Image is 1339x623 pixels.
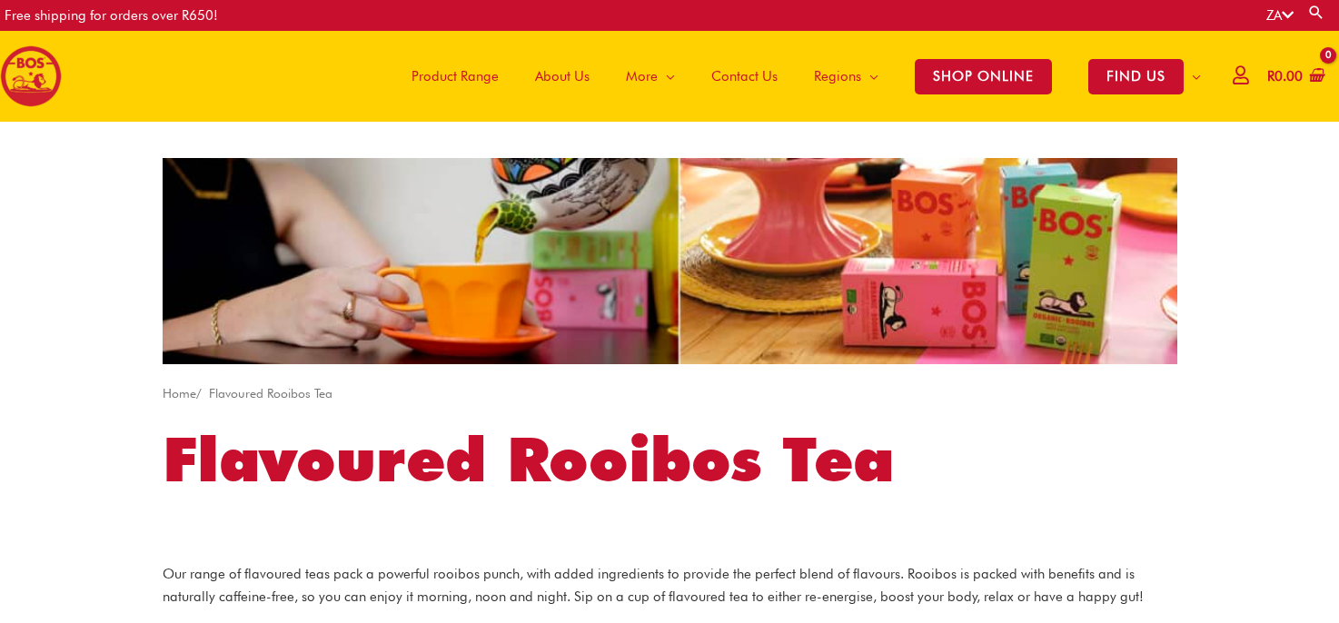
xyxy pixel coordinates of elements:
[163,417,1177,502] h1: Flavoured Rooibos Tea
[626,49,658,104] span: More
[1088,59,1184,94] span: FIND US
[163,563,1177,608] p: Our range of flavoured teas pack a powerful rooibos punch, with added ingredients to provide the ...
[163,382,1177,405] nav: Breadcrumb
[608,31,693,122] a: More
[393,31,517,122] a: Product Range
[163,386,196,400] a: Home
[915,59,1052,94] span: SHOP ONLINE
[517,31,608,122] a: About Us
[1307,4,1325,21] a: Search button
[1267,68,1275,84] span: R
[796,31,897,122] a: Regions
[814,49,861,104] span: Regions
[1266,7,1294,24] a: ZA
[1267,68,1303,84] bdi: 0.00
[412,49,499,104] span: Product Range
[1264,56,1325,97] a: View Shopping Cart, empty
[693,31,796,122] a: Contact Us
[711,49,778,104] span: Contact Us
[897,31,1070,122] a: SHOP ONLINE
[380,31,1219,122] nav: Site Navigation
[535,49,590,104] span: About Us
[163,158,1177,364] img: product category flavoured rooibos tea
